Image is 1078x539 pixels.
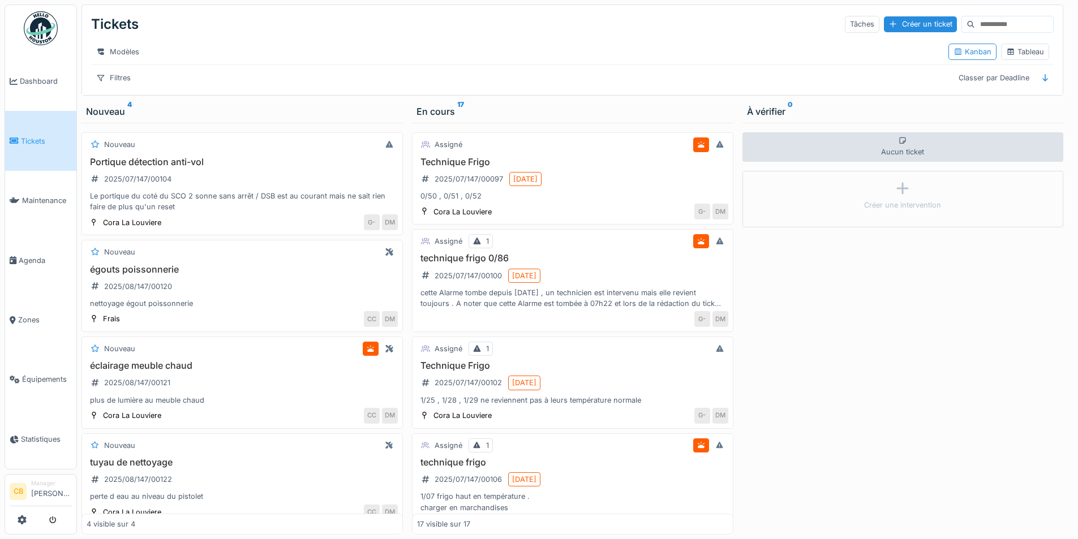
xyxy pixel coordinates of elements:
div: [DATE] [512,474,536,485]
div: 2025/08/147/00121 [104,377,170,388]
div: Assigné [435,440,462,451]
div: G- [364,214,380,230]
img: Badge_color-CXgf-gQk.svg [24,11,58,45]
div: [DATE] [512,270,536,281]
div: Manager [31,479,72,488]
div: Frais [103,313,120,324]
div: 2025/07/147/00097 [435,174,503,184]
sup: 0 [788,105,793,118]
div: Classer par Deadline [954,70,1034,86]
div: plus de lumière au meuble chaud [87,395,398,406]
h3: technique frigo 0/86 [417,253,728,264]
div: 1 [486,343,489,354]
div: Tâches [845,16,879,32]
div: G- [694,408,710,424]
div: Assigné [435,139,462,150]
div: À vérifier [747,105,1059,118]
span: Zones [18,314,72,325]
h3: éclairage meuble chaud [87,360,398,371]
div: DM [382,408,398,424]
div: DM [382,214,398,230]
div: DM [382,504,398,520]
li: CB [10,483,27,500]
div: 2025/08/147/00122 [104,474,172,485]
div: Assigné [435,343,462,354]
div: CC [364,311,380,327]
a: Zones [5,290,76,350]
div: CC [364,504,380,520]
div: DM [712,204,728,219]
div: Cora La Louviere [433,206,492,217]
h3: Technique Frigo [417,360,728,371]
div: [DATE] [512,377,536,388]
h3: égouts poissonnerie [87,264,398,275]
a: Maintenance [5,171,76,230]
li: [PERSON_NAME] [31,479,72,503]
div: Nouveau [104,343,135,354]
div: 4 visible sur 4 [87,519,135,529]
span: Statistiques [21,434,72,445]
div: Créer un ticket [884,16,957,32]
div: CC [364,408,380,424]
div: Créer une intervention [864,200,941,210]
span: Agenda [19,255,72,266]
a: CB Manager[PERSON_NAME] [10,479,72,506]
a: Agenda [5,230,76,290]
div: Cora La Louviere [433,410,492,421]
div: 2025/07/147/00102 [435,377,502,388]
span: Équipements [22,374,72,385]
div: Tableau [1006,46,1044,57]
div: Le portique du coté du SCO 2 sonne sans arrêt / DSB est au courant mais ne sait rien faire de plu... [87,191,398,212]
sup: 4 [127,105,132,118]
div: DM [382,311,398,327]
h3: Portique détection anti-vol [87,157,398,167]
div: 1 [486,440,489,451]
h3: tuyau de nettoyage [87,457,398,468]
div: 1 [486,236,489,247]
div: 2025/08/147/00120 [104,281,172,292]
span: Tickets [21,136,72,146]
div: Assigné [435,236,462,247]
div: G- [694,311,710,327]
a: Équipements [5,350,76,409]
div: En cours [416,105,729,118]
div: nettoyage égout poissonnerie [87,298,398,309]
div: Tickets [91,10,139,39]
div: Kanban [954,46,991,57]
a: Tickets [5,111,76,170]
div: Filtres [91,70,136,86]
div: 1/07 frigo haut en température . charger en marchandises [417,491,728,512]
h3: technique frigo [417,457,728,468]
div: Cora La Louviere [103,410,161,421]
div: DM [712,311,728,327]
div: 2025/07/147/00100 [435,270,502,281]
div: Nouveau [104,247,135,257]
div: Nouveau [104,139,135,150]
div: perte d eau au niveau du pistolet [87,491,398,502]
div: 2025/07/147/00106 [435,474,502,485]
sup: 17 [457,105,464,118]
div: DM [712,408,728,424]
div: Cora La Louviere [103,217,161,228]
h3: Technique Frigo [417,157,728,167]
a: Dashboard [5,51,76,111]
div: Cora La Louviere [103,507,161,518]
div: Modèles [91,44,144,60]
div: Aucun ticket [742,132,1064,162]
span: Dashboard [20,76,72,87]
div: Nouveau [104,440,135,451]
div: 0/50 , 0/51 , 0/52 [417,191,728,201]
div: G- [694,204,710,219]
a: Statistiques [5,409,76,469]
div: [DATE] [513,174,538,184]
div: cette Alarme tombe depuis [DATE] , un technicien est intervenu mais elle revient toujours . A not... [417,287,728,309]
div: Nouveau [86,105,398,118]
div: 17 visible sur 17 [417,519,470,529]
div: 2025/07/147/00104 [104,174,171,184]
div: 1/25 , 1/28 , 1/29 ne reviennent pas à leurs température normale [417,395,728,406]
span: Maintenance [22,195,72,206]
